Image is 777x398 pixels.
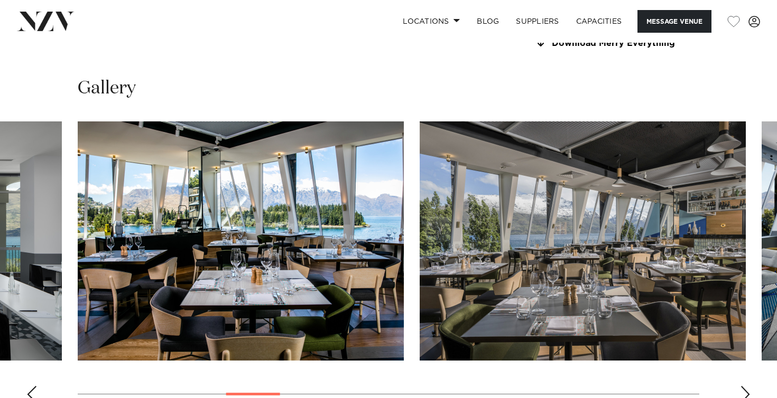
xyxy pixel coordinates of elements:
[394,10,468,33] a: Locations
[17,12,75,31] img: nzv-logo.png
[78,77,136,100] h2: Gallery
[78,121,404,361] swiper-slide: 6 / 21
[568,10,631,33] a: Capacities
[420,121,746,361] swiper-slide: 7 / 21
[534,39,699,48] a: Download Merry Everything
[507,10,567,33] a: SUPPLIERS
[637,10,711,33] button: Message Venue
[468,10,507,33] a: BLOG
